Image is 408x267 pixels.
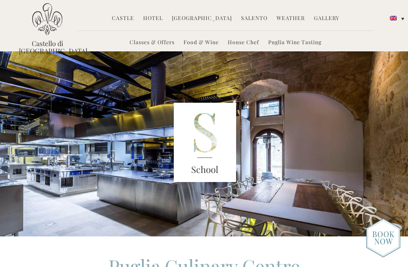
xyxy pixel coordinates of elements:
[130,39,175,47] a: Classes & Offers
[241,14,267,23] a: Salento
[228,39,259,47] a: House Chef
[184,39,219,47] a: Food & Wine
[174,103,236,182] img: S_Lett_green.png
[143,14,163,23] a: Hotel
[277,14,305,23] a: Weather
[112,14,134,23] a: Castle
[19,40,76,55] a: Castello di [GEOGRAPHIC_DATA]
[366,218,400,258] img: new-booknow.png
[172,14,232,23] a: [GEOGRAPHIC_DATA]
[314,14,339,23] a: Gallery
[174,163,236,176] h3: School
[390,16,397,20] img: English
[268,39,321,47] a: Puglia Wine Tasting
[32,3,62,35] img: Castello di Ugento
